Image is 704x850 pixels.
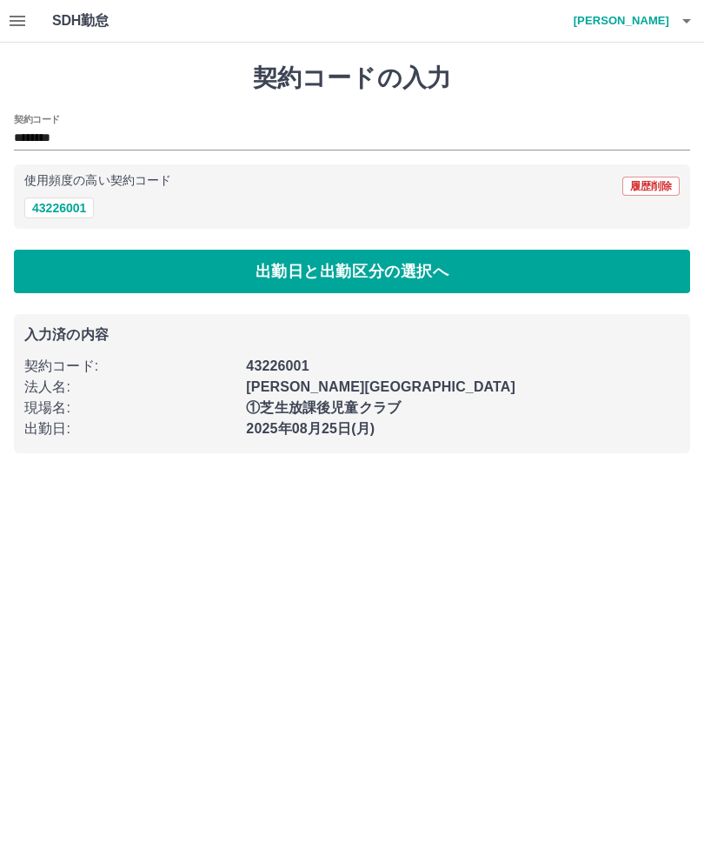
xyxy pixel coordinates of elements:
[246,400,401,415] b: ①芝生放課後児童クラブ
[246,358,309,373] b: 43226001
[622,177,680,196] button: 履歴削除
[246,421,375,436] b: 2025年08月25日(月)
[24,197,94,218] button: 43226001
[14,64,690,93] h1: 契約コードの入力
[24,356,236,377] p: 契約コード :
[24,328,680,342] p: 入力済の内容
[24,418,236,439] p: 出勤日 :
[14,250,690,293] button: 出勤日と出勤区分の選択へ
[246,379,515,394] b: [PERSON_NAME][GEOGRAPHIC_DATA]
[14,112,60,126] h2: 契約コード
[24,377,236,398] p: 法人名 :
[24,175,171,187] p: 使用頻度の高い契約コード
[24,398,236,418] p: 現場名 :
